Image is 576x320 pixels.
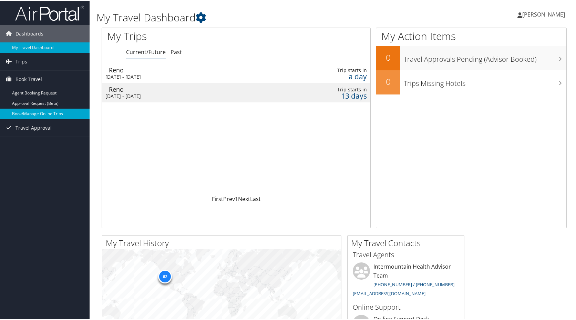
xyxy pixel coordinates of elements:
[106,237,341,248] h2: My Travel History
[353,249,459,259] h3: Travel Agents
[376,46,566,70] a: 0Travel Approvals Pending (Advisor Booked)
[107,28,254,43] h1: My Trips
[309,92,367,98] div: 13 days
[353,302,459,311] h3: Online Support
[16,52,27,70] span: Trips
[309,86,367,92] div: Trip starts in
[404,74,566,88] h3: Trips Missing Hotels
[223,194,235,202] a: Prev
[16,24,43,42] span: Dashboards
[353,290,425,296] a: [EMAIL_ADDRESS][DOMAIN_NAME]
[96,10,413,24] h1: My Travel Dashboard
[16,70,42,87] span: Book Travel
[351,237,464,248] h2: My Travel Contacts
[376,51,400,63] h2: 0
[373,281,454,287] a: [PHONE_NUMBER] / [PHONE_NUMBER]
[376,70,566,94] a: 0Trips Missing Hotels
[250,194,261,202] a: Last
[15,4,84,21] img: airportal-logo.png
[126,48,166,55] a: Current/Future
[517,3,572,24] a: [PERSON_NAME]
[376,28,566,43] h1: My Action Items
[109,86,279,92] div: Reno
[404,50,566,63] h3: Travel Approvals Pending (Advisor Booked)
[212,194,223,202] a: First
[522,10,565,18] span: [PERSON_NAME]
[109,66,279,72] div: Reno
[105,73,276,79] div: [DATE] - [DATE]
[309,67,367,73] div: Trip starts in
[158,269,172,283] div: 62
[235,194,238,202] a: 1
[105,92,276,99] div: [DATE] - [DATE]
[376,75,400,87] h2: 0
[16,119,52,136] span: Travel Approval
[349,262,462,299] li: Intermountain Health Advisor Team
[171,48,182,55] a: Past
[238,194,250,202] a: Next
[309,73,367,79] div: a day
